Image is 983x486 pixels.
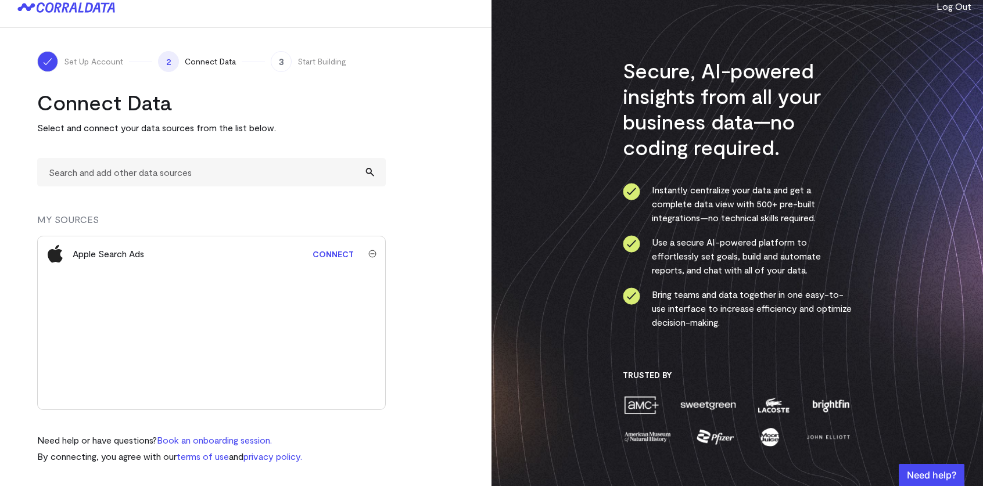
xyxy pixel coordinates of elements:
span: Connect Data [185,56,236,67]
span: Start Building [297,56,346,67]
img: ico-check-circle-4b19435c.svg [623,287,640,305]
img: sweetgreen-1d1fb32c.png [679,395,737,415]
span: 2 [158,51,179,72]
a: Book an onboarding session. [157,434,272,445]
h2: Connect Data [37,89,386,115]
li: Instantly centralize your data and get a complete data view with 500+ pre-built integrations—no t... [623,183,852,225]
li: Bring teams and data together in one easy-to-use interface to increase efficiency and optimize de... [623,287,852,329]
img: amnh-5afada46.png [623,427,673,447]
a: privacy policy. [243,451,302,462]
img: trash-40e54a27.svg [368,250,376,258]
img: brightfin-a251e171.png [810,395,852,415]
a: terms of use [177,451,229,462]
h3: Trusted By [623,370,852,380]
img: amc-0b11a8f1.png [623,395,660,415]
div: Apple Search Ads [73,247,144,261]
img: lacoste-7a6b0538.png [756,395,791,415]
img: pfizer-e137f5fc.png [695,427,736,447]
li: Use a secure AI-powered platform to effortlessly set goals, build and automate reports, and chat ... [623,235,852,277]
h3: Secure, AI-powered insights from all your business data—no coding required. [623,57,852,160]
p: By connecting, you agree with our and [37,449,302,463]
input: Search and add other data sources [37,158,386,186]
img: john-elliott-25751c40.png [805,427,852,447]
p: Need help or have questions? [37,433,302,447]
span: 3 [271,51,292,72]
img: moon-juice-c312e729.png [758,427,781,447]
a: Connect [307,243,360,265]
img: ico-check-circle-4b19435c.svg [623,235,640,253]
img: ico-check-circle-4b19435c.svg [623,183,640,200]
p: Select and connect your data sources from the list below. [37,121,386,135]
img: ico-check-white-5ff98cb1.svg [42,56,53,67]
img: apple_search_ads-e7054a37.svg [46,244,64,263]
span: Set Up Account [64,56,123,67]
div: MY SOURCES [37,213,386,236]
